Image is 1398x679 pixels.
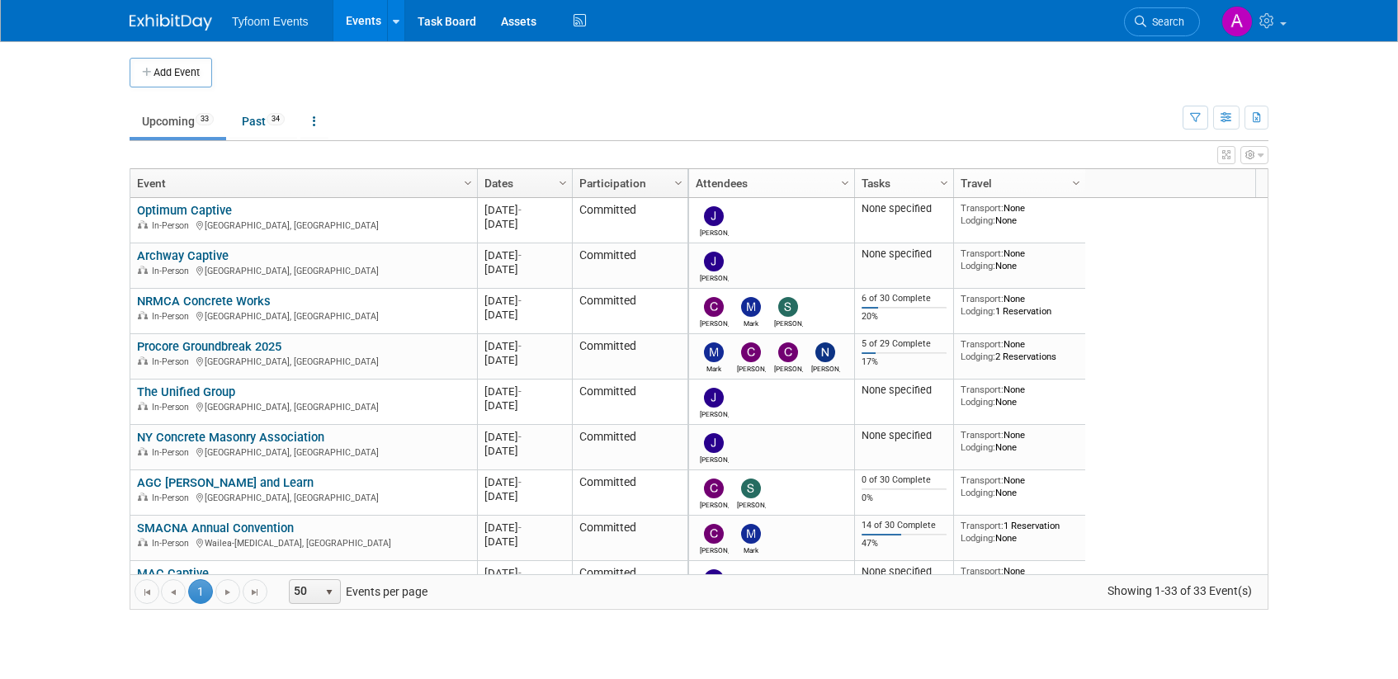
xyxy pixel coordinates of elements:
[484,169,561,197] a: Dates
[862,338,947,350] div: 5 of 29 Complete
[704,569,724,589] img: Jason Cuskelly
[268,579,444,604] span: Events per page
[518,340,522,352] span: -
[152,493,194,503] span: In-Person
[518,295,522,307] span: -
[862,384,947,397] div: None specified
[774,362,803,373] div: Chris Walker
[862,474,947,486] div: 0 of 30 Complete
[518,521,522,534] span: -
[137,263,470,277] div: [GEOGRAPHIC_DATA], [GEOGRAPHIC_DATA]
[518,476,522,488] span: -
[579,169,677,197] a: Participation
[961,565,1079,589] div: None None
[518,385,522,398] span: -
[221,586,234,599] span: Go to the next page
[862,293,947,304] div: 6 of 30 Complete
[518,249,522,262] span: -
[152,266,194,276] span: In-Person
[484,475,564,489] div: [DATE]
[778,342,798,362] img: Chris Walker
[518,431,522,443] span: -
[1124,7,1200,36] a: Search
[961,293,1004,304] span: Transport:
[862,538,947,549] div: 47%
[961,202,1079,226] div: None None
[704,524,724,544] img: Chris Walker
[137,475,314,490] a: AGC [PERSON_NAME] and Learn
[778,297,798,317] img: Steve Davis
[862,356,947,368] div: 17%
[188,579,213,604] span: 1
[1070,177,1083,190] span: Column Settings
[700,271,729,282] div: Jason Cuskelly
[137,203,232,218] a: Optimum Captive
[572,198,687,243] td: Committed
[130,106,226,137] a: Upcoming33
[137,218,470,232] div: [GEOGRAPHIC_DATA], [GEOGRAPHIC_DATA]
[862,520,947,531] div: 14 of 30 Complete
[700,408,729,418] div: Jason Cuskelly
[484,308,564,322] div: [DATE]
[138,402,148,410] img: In-Person Event
[700,498,729,509] div: Corbin Nelson
[961,532,995,544] span: Lodging:
[838,177,852,190] span: Column Settings
[572,561,687,606] td: Committed
[138,493,148,501] img: In-Person Event
[700,453,729,464] div: Jason Cuskelly
[572,243,687,289] td: Committed
[484,217,564,231] div: [DATE]
[696,169,843,197] a: Attendees
[556,177,569,190] span: Column Settings
[961,215,995,226] span: Lodging:
[152,220,194,231] span: In-Person
[572,289,687,334] td: Committed
[862,202,947,215] div: None specified
[961,351,995,362] span: Lodging:
[461,177,475,190] span: Column Settings
[862,169,942,197] a: Tasks
[460,169,478,194] a: Column Settings
[137,169,466,197] a: Event
[862,493,947,504] div: 0%
[936,169,954,194] a: Column Settings
[484,248,564,262] div: [DATE]
[961,338,1079,362] div: None 2 Reservations
[518,204,522,216] span: -
[961,429,1079,453] div: None None
[961,248,1079,271] div: None None
[704,388,724,408] img: Jason Cuskelly
[138,538,148,546] img: In-Person Event
[1146,16,1184,28] span: Search
[1221,6,1253,37] img: Angie Nichols
[862,248,947,261] div: None specified
[862,429,947,442] div: None specified
[704,342,724,362] img: Mark Nelson
[837,169,855,194] a: Column Settings
[741,524,761,544] img: Mark Nelson
[137,339,281,354] a: Procore Groundbreak 2025
[737,317,766,328] div: Mark Nelson
[152,538,194,549] span: In-Person
[961,520,1004,531] span: Transport:
[811,362,840,373] div: Nathan Nelson
[137,430,324,445] a: NY Concrete Masonry Association
[161,579,186,604] a: Go to the previous page
[229,106,297,137] a: Past34
[196,113,214,125] span: 33
[138,220,148,229] img: In-Person Event
[961,202,1004,214] span: Transport:
[152,356,194,367] span: In-Person
[137,566,209,581] a: MAC Captive
[137,354,470,368] div: [GEOGRAPHIC_DATA], [GEOGRAPHIC_DATA]
[572,425,687,470] td: Committed
[484,398,564,413] div: [DATE]
[961,248,1004,259] span: Transport:
[323,586,336,599] span: select
[137,309,470,323] div: [GEOGRAPHIC_DATA], [GEOGRAPHIC_DATA]
[961,487,995,498] span: Lodging:
[670,169,688,194] a: Column Settings
[1068,169,1086,194] a: Column Settings
[130,14,212,31] img: ExhibitDay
